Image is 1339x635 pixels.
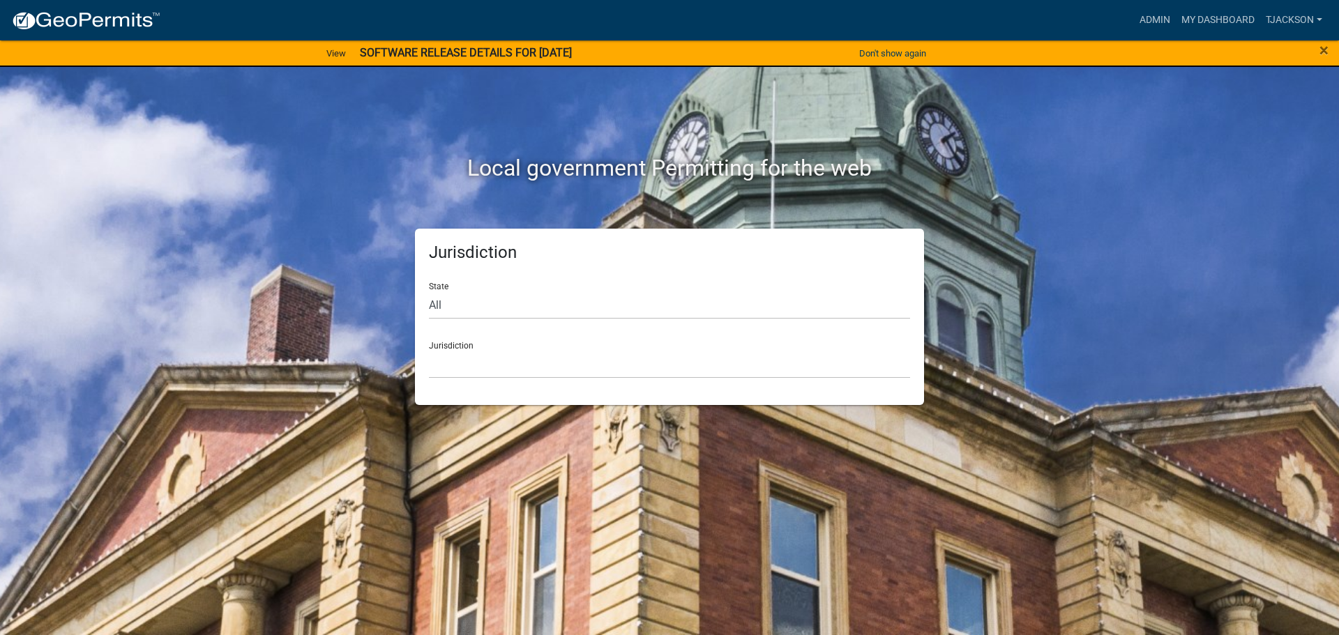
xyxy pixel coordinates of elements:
h2: Local government Permitting for the web [282,155,1057,181]
button: Don't show again [854,42,932,65]
h5: Jurisdiction [429,243,910,263]
span: × [1319,40,1329,60]
a: Admin [1134,7,1176,33]
button: Close [1319,42,1329,59]
strong: SOFTWARE RELEASE DETAILS FOR [DATE] [360,46,572,59]
a: My Dashboard [1176,7,1260,33]
a: View [321,42,351,65]
a: TJackson [1260,7,1328,33]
